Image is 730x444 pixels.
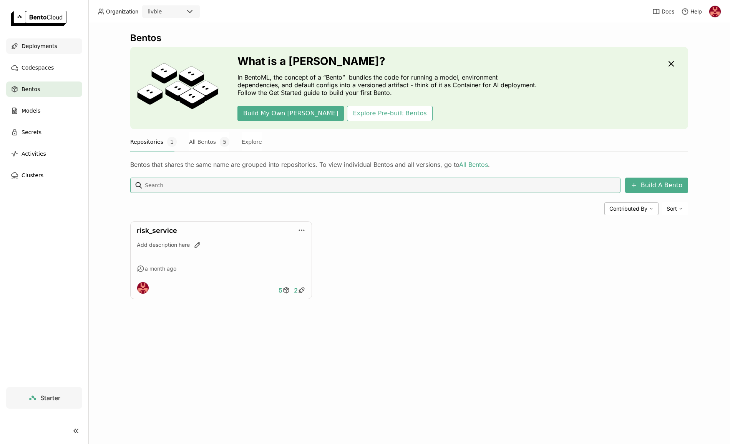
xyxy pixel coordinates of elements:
[22,63,54,72] span: Codespaces
[106,8,138,15] span: Organization
[6,38,82,54] a: Deployments
[292,283,307,298] a: 2
[6,81,82,97] a: Bentos
[294,286,298,294] span: 2
[40,394,60,402] span: Starter
[130,132,177,151] button: Repositories
[145,265,176,272] span: a month ago
[459,161,488,168] a: All Bentos
[22,171,43,180] span: Clusters
[11,11,66,26] img: logo
[667,205,677,212] span: Sort
[163,8,163,16] input: Selected livble.
[130,32,688,44] div: Bentos
[167,137,177,147] span: 1
[130,161,688,168] div: Bentos that shares the same name are grouped into repositories. To view individual Bentos and all...
[6,60,82,75] a: Codespaces
[347,106,432,121] button: Explore Pre-built Bentos
[609,205,647,212] span: Contributed By
[604,202,659,215] div: Contributed By
[681,8,702,15] div: Help
[137,282,149,294] img: Uri Vinetz
[6,168,82,183] a: Clusters
[625,178,688,193] button: Build A Bento
[136,63,219,113] img: cover onboarding
[6,125,82,140] a: Secrets
[6,103,82,118] a: Models
[662,8,674,15] span: Docs
[144,179,617,191] input: Search
[22,149,46,158] span: Activities
[22,42,57,51] span: Deployments
[237,73,541,96] p: In BentoML, the concept of a “Bento” bundles the code for running a model, environment dependenci...
[237,106,344,121] button: Build My Own [PERSON_NAME]
[6,146,82,161] a: Activities
[137,241,305,249] div: Add description here
[6,387,82,409] a: Starter
[277,283,292,298] a: 5
[237,55,541,67] h3: What is a [PERSON_NAME]?
[690,8,702,15] span: Help
[709,6,721,17] img: Uri Vinetz
[22,106,40,115] span: Models
[22,85,40,94] span: Bentos
[662,202,688,215] div: Sort
[148,8,162,15] div: livble
[189,132,229,151] button: All Bentos
[652,8,674,15] a: Docs
[242,132,262,151] button: Explore
[279,286,282,294] span: 5
[220,137,229,147] span: 5
[137,226,177,234] a: risk_service
[22,128,41,137] span: Secrets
